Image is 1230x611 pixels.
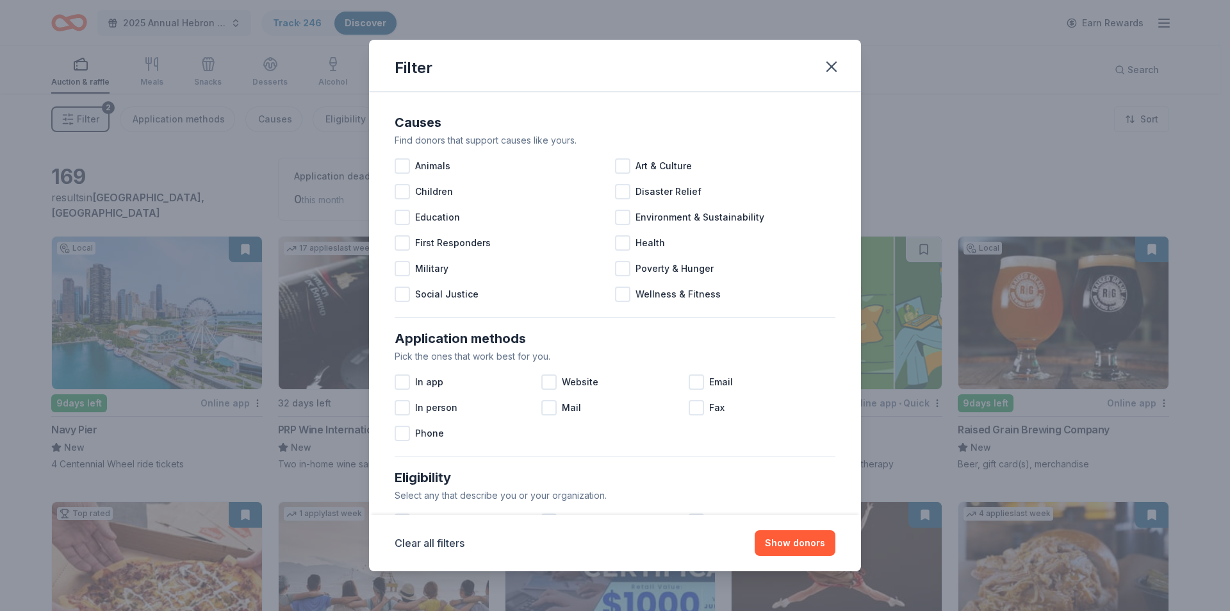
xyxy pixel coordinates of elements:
[395,349,835,364] div: Pick the ones that work best for you.
[415,158,450,174] span: Animals
[635,158,692,174] span: Art & Culture
[635,261,714,276] span: Poverty & Hunger
[635,210,764,225] span: Environment & Sustainability
[709,400,725,415] span: Fax
[395,133,835,148] div: Find donors that support causes like yours.
[395,58,432,78] div: Filter
[415,287,479,302] span: Social Justice
[635,235,665,251] span: Health
[395,112,835,133] div: Causes
[415,261,448,276] span: Military
[415,514,464,529] span: Individuals
[562,400,581,415] span: Mail
[395,488,835,503] div: Select any that describe you or your organization.
[635,184,701,199] span: Disaster Relief
[415,210,460,225] span: Education
[709,374,733,390] span: Email
[395,535,464,551] button: Clear all filters
[709,514,751,529] span: Religious
[415,235,491,251] span: First Responders
[415,374,443,390] span: In app
[562,374,598,390] span: Website
[562,514,598,529] span: Political
[395,328,835,349] div: Application methods
[415,400,457,415] span: In person
[395,467,835,488] div: Eligibility
[755,530,835,556] button: Show donors
[415,426,444,441] span: Phone
[635,287,721,302] span: Wellness & Fitness
[415,184,453,199] span: Children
